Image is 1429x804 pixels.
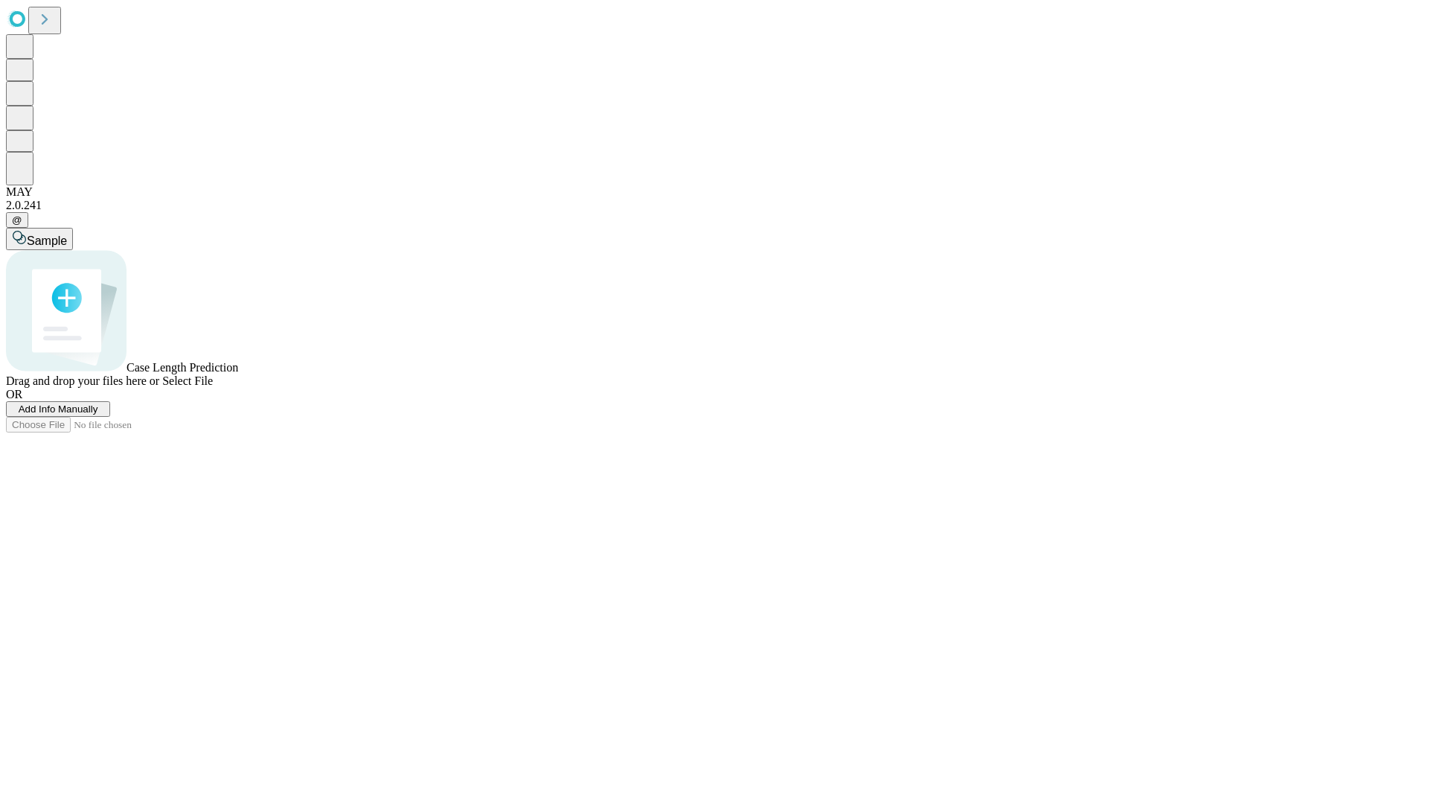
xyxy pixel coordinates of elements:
span: Sample [27,234,67,247]
div: MAY [6,185,1423,199]
button: Add Info Manually [6,401,110,417]
span: Case Length Prediction [127,361,238,374]
button: @ [6,212,28,228]
span: @ [12,214,22,226]
div: 2.0.241 [6,199,1423,212]
span: Select File [162,374,213,387]
span: OR [6,388,22,401]
button: Sample [6,228,73,250]
span: Add Info Manually [19,403,98,415]
span: Drag and drop your files here or [6,374,159,387]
